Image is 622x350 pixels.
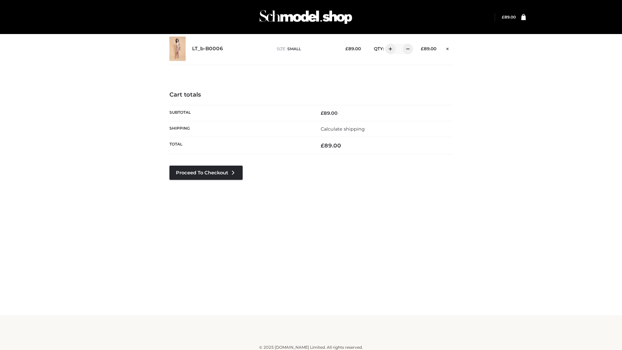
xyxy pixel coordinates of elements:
bdi: 89.00 [321,110,338,116]
bdi: 89.00 [421,46,436,51]
bdi: 89.00 [321,142,341,149]
a: Calculate shipping [321,126,365,132]
a: Proceed to Checkout [169,166,243,180]
bdi: 89.00 [345,46,361,51]
th: Subtotal [169,105,311,121]
div: QTY: [367,44,411,54]
p: size : [277,46,335,52]
span: £ [321,110,324,116]
span: £ [421,46,424,51]
span: SMALL [287,46,301,51]
th: Shipping [169,121,311,137]
bdi: 89.00 [502,15,516,19]
span: £ [321,142,324,149]
th: Total [169,137,311,154]
a: Remove this item [443,44,453,52]
a: £89.00 [502,15,516,19]
span: £ [502,15,504,19]
h4: Cart totals [169,91,453,99]
img: Schmodel Admin 964 [257,4,354,30]
span: £ [345,46,348,51]
a: LT_b-B0006 [192,46,223,52]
